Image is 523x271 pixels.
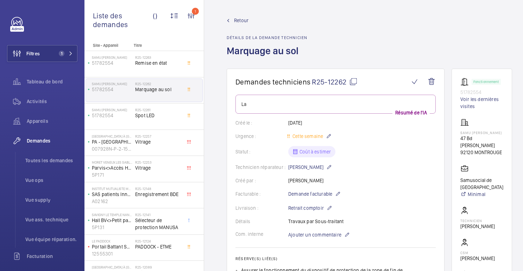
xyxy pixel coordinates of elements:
[92,113,113,118] font: 51782554
[135,218,178,230] font: Sélecteur de protection MANUSA
[92,198,108,204] font: A02162
[92,265,157,269] font: [GEOGRAPHIC_DATA] à [GEOGRAPHIC_DATA]
[468,191,485,197] font: Minimal
[288,191,332,197] font: Demande facturable
[235,77,310,86] font: Demandes techniciens
[93,43,118,48] font: Site - Appareil
[135,187,151,191] font: R25-12148
[92,213,133,217] font: SAVIGNY LE TEMPLE NANDY
[92,60,113,66] font: 51782554
[92,187,146,191] font: Institut Mutualiste Montsouris
[27,99,47,104] font: Activités
[135,134,151,138] font: R25-12257
[92,55,127,59] font: SAMU [PERSON_NAME]
[135,87,171,92] font: Marquage au sol
[288,232,341,238] font: Ajouter un commentaire
[460,131,502,135] font: SAMU [PERSON_NAME]
[234,18,248,23] font: Retour
[460,96,499,109] font: Voir les dernières visites
[153,11,157,20] font: ()
[135,82,151,86] font: R25-12262
[460,223,495,229] font: [PERSON_NAME]
[460,177,503,190] font: Samusocial de [GEOGRAPHIC_DATA]
[27,253,53,259] font: Facturation
[135,139,151,145] font: Vitrage
[27,79,63,84] font: Tableau de bord
[92,244,137,250] font: Portail Battant Sortie
[227,35,307,40] font: Détails de la demande technicien
[473,80,499,84] font: Fonctionnement
[135,265,152,269] font: R25-12089
[460,256,495,261] font: [PERSON_NAME]
[25,158,73,163] font: Toutes les demandes
[92,82,127,86] font: SAMU [PERSON_NAME]
[92,134,157,138] font: [GEOGRAPHIC_DATA] à [GEOGRAPHIC_DATA]
[135,60,167,66] font: Remise en état
[61,51,63,56] font: 1
[460,251,468,255] font: CSM
[92,87,113,92] font: 51782554
[92,225,104,230] font: 5P131
[92,191,256,197] font: SAS patients Innova réveil - RECORD ESTA-R 20 - Coulissante vitrée 2 portes
[460,219,482,223] font: Technicien
[25,177,43,183] font: Vue ops
[92,160,137,164] font: MORET VENEUX LES SABLONS
[292,133,323,139] font: Cette semaine
[92,218,140,223] font: Hall BV<>Petit pavillon
[25,237,77,242] font: Vue équipe réparation.
[460,89,481,95] font: 51782554
[227,45,298,57] font: Marquage au sol
[93,11,128,29] font: Liste des demandes
[25,197,51,203] font: Vue supply
[460,77,472,86] img: automatic_door.svg
[241,101,246,107] font: La
[92,139,227,145] font: PA - [GEOGRAPHIC_DATA] - Entrée de gare face voie R (ex PA27)
[135,244,172,250] font: PADDOCK - ETME
[135,160,151,164] font: R25-12253
[460,191,503,198] a: Minimal
[135,239,151,243] font: R25-12124
[92,165,140,171] font: Parvis<>Accès Hall BV
[460,135,495,148] font: 47 Bd [PERSON_NAME]
[288,205,324,211] font: Retrait comptoir
[134,43,142,48] font: Titre
[395,110,427,115] font: Résumé de l'IA
[312,77,346,86] font: R25-12262
[288,164,323,170] font: [PERSON_NAME]
[235,256,278,261] font: Réserve(s) liée(s)
[27,118,48,124] font: Appareils
[135,55,151,59] font: R25-12263
[135,113,155,118] font: Spot LED
[460,96,503,110] a: Voir les dernières visites
[27,138,51,144] font: Demandes
[92,239,111,243] font: Le Paddock
[92,172,104,178] font: 5P171
[92,108,127,112] font: SAMU [PERSON_NAME]
[7,45,77,62] button: Filtres1
[135,108,151,112] font: R25-12261
[135,191,178,197] font: Enregistrement BDE
[25,217,68,222] font: Vue ass. technique
[135,165,151,171] font: Vitrage
[135,213,151,217] font: R25-12141
[92,146,140,152] font: 007928N-P-2-15-0-27
[92,251,113,257] font: 12555301
[26,51,40,56] font: Filtres
[460,150,502,155] font: 92120 MONTROUGE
